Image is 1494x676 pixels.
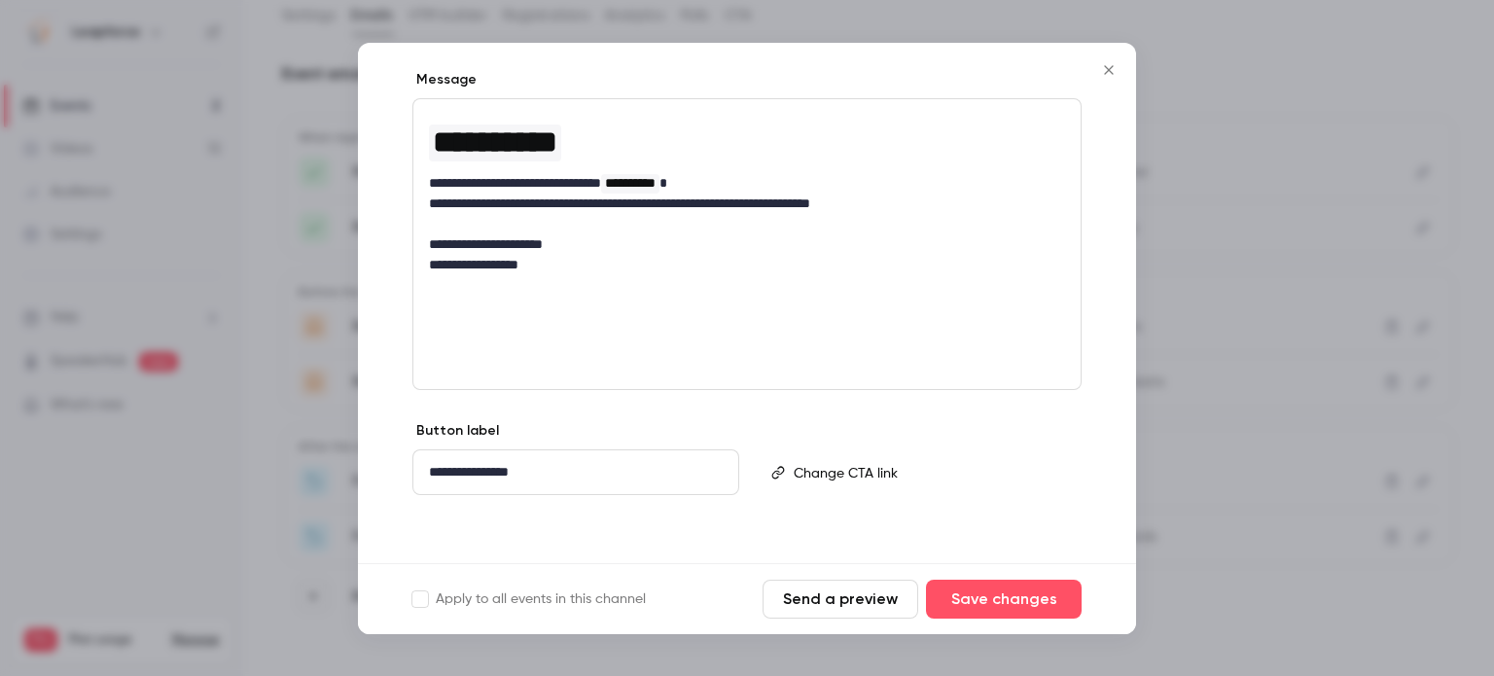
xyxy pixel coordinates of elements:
[786,450,1080,495] div: editor
[412,421,499,441] label: Button label
[1089,51,1128,89] button: Close
[413,450,738,494] div: editor
[763,580,918,619] button: Send a preview
[413,99,1081,287] div: editor
[412,589,646,609] label: Apply to all events in this channel
[926,580,1082,619] button: Save changes
[412,70,477,89] label: Message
